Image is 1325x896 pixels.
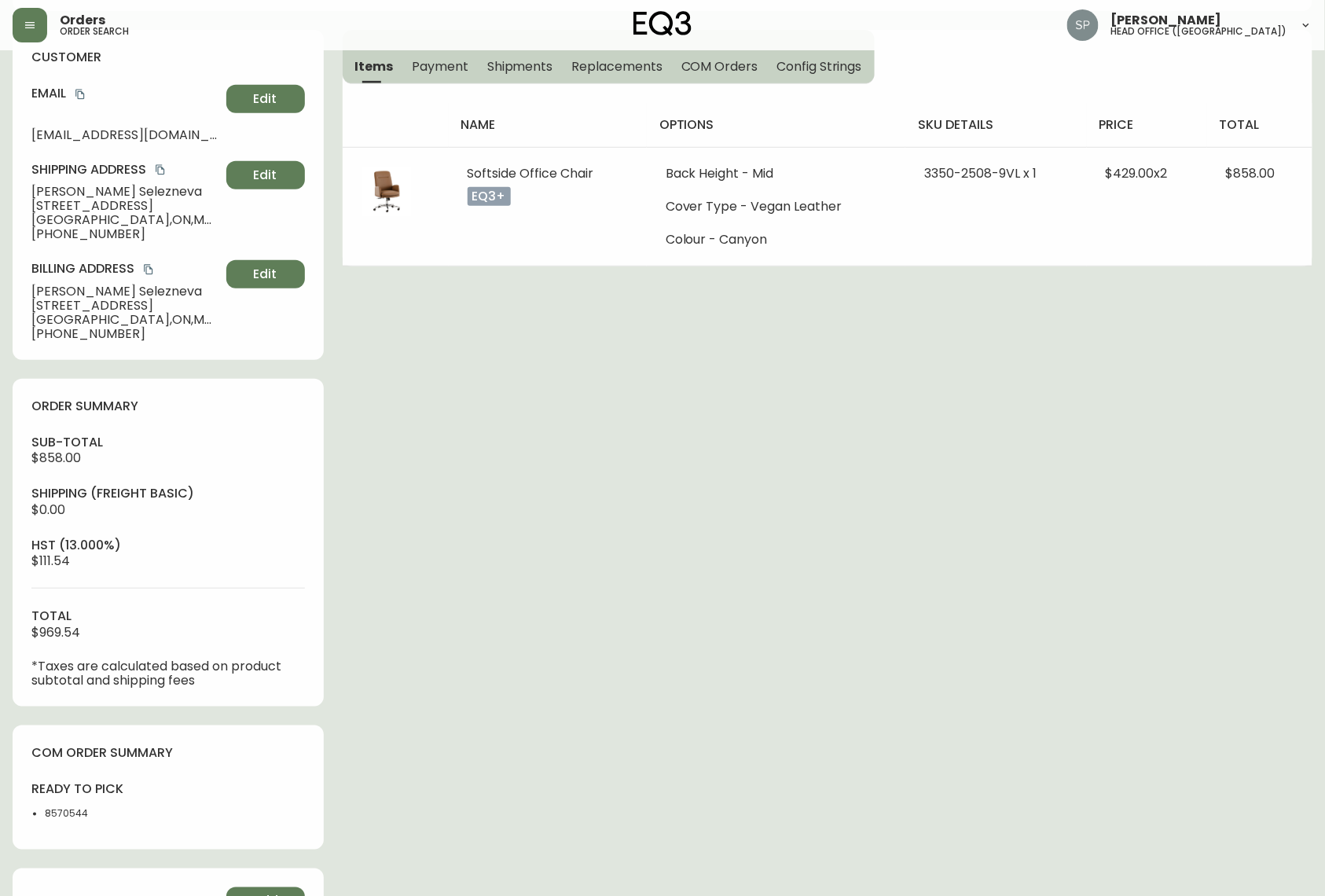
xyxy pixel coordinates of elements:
h4: order summary [31,398,305,415]
span: [EMAIL_ADDRESS][DOMAIN_NAME] [31,128,220,142]
button: Edit [226,260,305,288]
h4: com order summary [31,744,305,762]
li: Colour - Canyon [666,233,886,247]
li: Cover Type - Vegan Leather [666,200,886,214]
h4: Email [31,85,220,102]
span: $429.00 x 2 [1106,164,1168,182]
h4: total [31,608,305,625]
span: [STREET_ADDRESS] [31,199,220,213]
span: Edit [254,90,277,108]
span: Softside Office Chair [468,164,594,182]
h4: hst (13.000%) [31,537,305,554]
span: COM Orders [681,58,758,75]
h5: order search [60,27,129,36]
span: Config Strings [776,58,861,75]
img: 0cb179e7bf3690758a1aaa5f0aafa0b4 [1067,9,1099,41]
p: eq3+ [468,187,511,206]
button: copy [72,86,88,102]
h4: total [1220,116,1300,134]
span: Replacements [571,58,662,75]
span: Payment [412,58,468,75]
span: [PHONE_NUMBER] [31,227,220,241]
span: [STREET_ADDRESS] [31,299,220,313]
h4: name [461,116,634,134]
h4: options [659,116,893,134]
button: Edit [226,161,305,189]
span: [PHONE_NUMBER] [31,327,220,341]
span: $858.00 [31,449,81,467]
span: [PERSON_NAME] [1111,14,1222,27]
span: Orders [60,14,105,27]
p: *Taxes are calculated based on product subtotal and shipping fees [31,659,305,688]
h4: sku details [918,116,1074,134]
span: Shipments [487,58,553,75]
span: [GEOGRAPHIC_DATA] , ON , M4V 2H2 , CA [31,313,220,327]
span: $858.00 [1226,164,1275,182]
button: copy [141,262,156,277]
button: Edit [226,85,305,113]
span: [PERSON_NAME] Selezneva [31,285,220,299]
span: $0.00 [31,501,65,519]
h4: Billing Address [31,260,220,277]
span: [PERSON_NAME] Selezneva [31,185,220,199]
h4: sub-total [31,434,305,451]
h5: head office ([GEOGRAPHIC_DATA]) [1111,27,1287,36]
span: Items [355,58,394,75]
span: $969.54 [31,623,80,641]
span: $111.54 [31,552,70,570]
h4: Shipping Address [31,161,220,178]
span: 3350-2508-9VL x 1 [924,164,1037,182]
img: 704182ba-2055-4e97-afd8-58f8bfb034e1Optional[softside-vegan-leather-brown-office-chair].jpg [362,167,412,217]
span: [GEOGRAPHIC_DATA] , ON , M4V 2H2 , CA [31,213,220,227]
button: copy [152,162,168,178]
h4: ready to pick [31,780,159,798]
li: Back Height - Mid [666,167,886,181]
h4: price [1099,116,1195,134]
img: logo [633,11,692,36]
span: Edit [254,266,277,283]
h4: customer [31,49,305,66]
li: 8570544 [45,807,159,821]
h4: Shipping ( Freight Basic ) [31,485,305,502]
span: Edit [254,167,277,184]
